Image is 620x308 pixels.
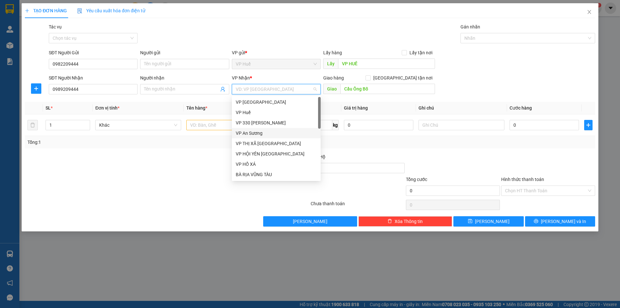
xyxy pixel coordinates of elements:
span: CR: [2,44,11,51]
span: Giao: [49,27,93,41]
span: Yêu cầu xuất hóa đơn điện tử [77,8,145,13]
span: CC: [16,44,26,51]
div: VP Huế [232,107,321,118]
span: Cước hàng [510,105,532,111]
span: [GEOGRAPHIC_DATA] tận nơi [371,74,435,81]
div: VP gửi [232,49,321,56]
div: BÀ RỊA VŨNG TÀU [232,169,321,180]
div: Chưa thanh toán [310,200,405,211]
span: VP Nhận [232,75,250,80]
span: 0326117997 [3,19,38,26]
label: Gán nhãn [460,24,480,29]
span: printer [534,219,538,224]
span: [PERSON_NAME] và In [541,218,586,225]
input: Dọc đường [340,84,435,94]
span: Khác [99,120,177,130]
span: VP An Sương [49,4,79,18]
button: delete [27,120,38,130]
span: kg [332,120,339,130]
div: Người gửi [140,49,229,56]
input: VD: Bàn, Ghế [186,120,272,130]
span: 0 [13,44,16,51]
div: VP 330 Lê Duẫn [232,118,321,128]
span: user-add [220,87,225,92]
span: TẠO ĐƠN HÀNG [25,8,67,13]
button: printer[PERSON_NAME] và In [525,216,595,227]
label: Tác vụ [49,24,62,29]
span: Lấy [323,58,338,69]
span: plus [25,8,29,13]
span: Lấy tận nơi [407,49,435,56]
div: VP [GEOGRAPHIC_DATA] [236,99,317,106]
span: 0977731013 [49,19,85,26]
div: VP HỒ XÁ [232,159,321,169]
div: VP THỊ XÃ QUẢNG TRỊ [232,138,321,149]
span: VP Huế [236,59,317,69]
span: Giá trị hàng [344,105,368,111]
span: [PERSON_NAME] [475,218,510,225]
div: SĐT Người Gửi [49,49,138,56]
span: Giao hàng [323,75,344,80]
div: SĐT Người Nhận [49,74,138,81]
span: delete [387,219,392,224]
div: BÀ RỊA VŨNG TÀU [236,171,317,178]
div: VP HỘI YÊN HẢI LĂNG [232,149,321,159]
div: VP An Sương [236,130,317,137]
p: Gửi: [3,11,48,18]
img: icon [77,8,82,14]
span: save [468,219,472,224]
span: plus [31,86,41,91]
button: [PERSON_NAME] [263,216,357,227]
th: Ghi chú [416,102,507,114]
span: CHỢ ĐỨC LIỄU SAO BỌNG [49,27,93,41]
button: deleteXóa Thông tin [358,216,452,227]
span: Đơn vị tính [95,105,119,111]
div: VP HỒ XÁ [236,161,317,168]
div: Tổng: 1 [27,139,239,146]
div: VP THỊ XÃ [GEOGRAPHIC_DATA] [236,140,317,147]
button: plus [584,120,593,130]
input: 0 [344,120,413,130]
span: VP HUẾ [12,27,33,34]
span: VP Huế [14,11,34,18]
span: plus [584,122,592,128]
span: Tên hàng [186,105,207,111]
div: VP Huế [236,109,317,116]
span: 150.000 [27,44,50,51]
p: Nhận: [49,4,94,18]
button: Close [580,3,598,21]
span: Xóa Thông tin [395,218,423,225]
div: Người nhận [140,74,229,81]
span: Tổng cước [406,177,427,182]
button: save[PERSON_NAME] [453,216,523,227]
button: plus [31,83,41,94]
input: Dọc đường [338,58,435,69]
span: SL [46,105,51,111]
label: Hình thức thanh toán [501,177,544,182]
span: Giao [323,84,340,94]
span: Lấy: [3,27,33,34]
div: VP An Sương [232,128,321,138]
input: Ghi Chú [418,120,504,130]
span: close [587,9,592,15]
span: Lấy hàng [323,50,342,55]
span: [PERSON_NAME] [293,218,327,225]
div: VP 330 [PERSON_NAME] [236,119,317,126]
div: VP HỘI YÊN [GEOGRAPHIC_DATA] [236,150,317,157]
div: VP Đà Lạt [232,97,321,107]
span: Thu Hộ [311,154,325,159]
